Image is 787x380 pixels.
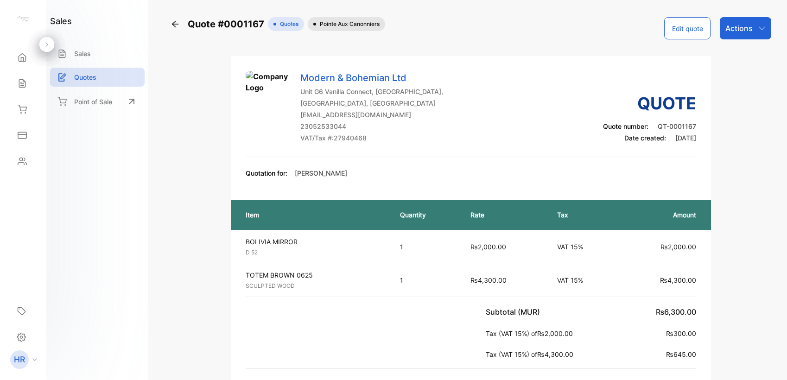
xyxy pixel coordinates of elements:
[300,87,443,96] p: Unit G6 Vanilla Connect, [GEOGRAPHIC_DATA],
[50,68,145,87] a: Quotes
[486,349,577,359] p: Tax (VAT 15%) of
[316,20,380,28] span: Pointe aux Canonniers
[470,243,506,251] span: ₨2,000.00
[246,237,391,247] p: BOLIVIA MIRROR
[74,72,96,82] p: Quotes
[664,17,711,39] button: Edit quote
[486,306,544,317] p: Subtotal (MUR)
[188,17,268,31] span: Quote #0001167
[246,71,292,117] img: Company Logo
[246,282,391,290] p: SCULPTED WOOD
[16,12,30,26] img: logo
[74,97,112,107] p: Point of Sale
[666,350,696,358] span: ₨645.00
[400,242,452,252] p: 1
[557,210,609,220] p: Tax
[470,276,507,284] span: ₨4,300.00
[276,20,298,28] span: Quotes
[400,275,452,285] p: 1
[660,243,696,251] span: ₨2,000.00
[537,329,573,337] span: ₨2,000.00
[603,91,696,116] h3: Quote
[748,341,787,380] iframe: LiveChat chat widget
[603,121,696,131] p: Quote number:
[658,122,696,130] span: QT-0001167
[246,168,287,178] p: Quotation for:
[50,91,145,112] a: Point of Sale
[725,23,753,34] p: Actions
[603,133,696,143] p: Date created:
[537,350,573,358] span: ₨4,300.00
[50,44,145,63] a: Sales
[660,276,696,284] span: ₨4,300.00
[666,329,696,337] span: ₨300.00
[14,354,25,366] p: HR
[74,49,91,58] p: Sales
[300,133,443,143] p: VAT/Tax #: 27940468
[300,98,443,108] p: [GEOGRAPHIC_DATA], [GEOGRAPHIC_DATA]
[295,168,347,178] p: [PERSON_NAME]
[486,329,577,338] p: Tax (VAT 15%) of
[246,248,391,257] p: D 52
[300,110,443,120] p: [EMAIL_ADDRESS][DOMAIN_NAME]
[470,210,539,220] p: Rate
[557,275,609,285] p: VAT 15%
[557,242,609,252] p: VAT 15%
[400,210,452,220] p: Quantity
[720,17,771,39] button: Actions
[300,121,443,131] p: 23052533044
[246,210,382,220] p: Item
[300,71,443,85] p: Modern & Bohemian Ltd
[246,270,391,280] p: TOTEM BROWN 0625
[50,15,72,27] h1: sales
[656,307,696,317] span: ₨6,300.00
[675,134,696,142] span: [DATE]
[628,210,697,220] p: Amount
